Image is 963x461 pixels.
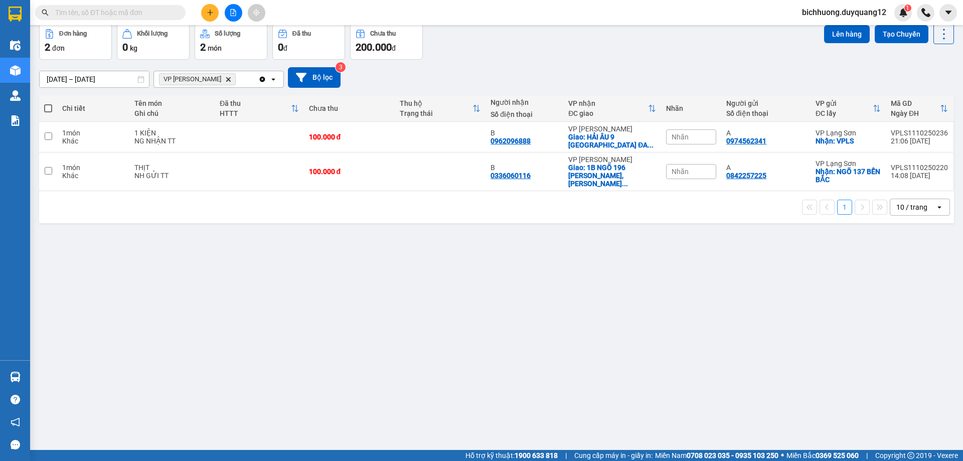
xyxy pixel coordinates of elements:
button: Đơn hàng2đơn [39,24,112,60]
div: ĐC giao [568,109,648,117]
div: 1 món [62,164,124,172]
span: Miền Bắc [786,450,859,461]
span: 2 [200,41,206,53]
img: warehouse-icon [10,65,21,76]
span: đơn [52,44,65,52]
button: Lên hàng [824,25,870,43]
span: Hỗ trợ kỹ thuật: [465,450,558,461]
div: Thu hộ [400,99,472,107]
div: VP [PERSON_NAME] [568,156,656,164]
div: 1 KIỆN [134,129,210,137]
button: file-add [225,4,242,22]
div: B [491,164,558,172]
span: đ [392,44,396,52]
sup: 3 [336,62,346,72]
span: kg [130,44,137,52]
div: NG NHẬN TT [134,137,210,145]
div: Đơn hàng [59,30,87,37]
div: Chưa thu [309,104,390,112]
div: Nhận: NGÕ 137 BẾN BẮC [816,168,881,184]
sup: 1 [904,5,911,12]
div: Nhãn [666,104,716,112]
span: message [11,440,20,449]
div: VP [PERSON_NAME] [568,125,656,133]
th: Toggle SortBy [811,95,886,122]
span: bichhuong.duyquang12 [794,6,894,19]
img: phone-icon [921,8,930,17]
div: B [491,129,558,137]
img: icon-new-feature [899,8,908,17]
div: Chi tiết [62,104,124,112]
span: search [42,9,49,16]
span: Nhãn [672,168,689,176]
div: 0336060116 [491,172,531,180]
span: 0 [278,41,283,53]
span: 2 [45,41,50,53]
div: Ngày ĐH [891,109,940,117]
div: VP Lạng Sơn [816,129,881,137]
svg: Clear all [258,75,266,83]
div: 0962096888 [491,137,531,145]
div: Mã GD [891,99,940,107]
div: Giao: 1B NGÕ 196 KHƯƠNG ĐÌNH,THANH XUÂN,HÀ NỘI [568,164,656,188]
div: Người gửi [726,99,806,107]
div: Chưa thu [370,30,396,37]
span: VP Minh Khai, close by backspace [159,73,236,85]
span: ⚪️ [781,453,784,457]
button: Bộ lọc [288,67,341,88]
div: 100.000 đ [309,168,390,176]
strong: 1900 633 818 [515,451,558,459]
div: THỊT [134,164,210,172]
div: Số lượng [215,30,240,37]
span: ... [648,141,654,149]
img: solution-icon [10,115,21,126]
span: VP Minh Khai [164,75,221,83]
div: VP gửi [816,99,873,107]
button: Chưa thu200.000đ [350,24,423,60]
button: caret-down [939,4,957,22]
strong: 0369 525 060 [816,451,859,459]
div: VPLS1110250236 [891,129,948,137]
button: Số lượng2món [195,24,267,60]
span: Nhãn [672,133,689,141]
div: Đã thu [292,30,311,37]
span: plus [207,9,214,16]
span: caret-down [944,8,953,17]
span: ... [622,180,628,188]
svg: open [935,203,943,211]
div: Giao: HẢI ÂU 9 VINHOME OCEAN PARK ĐA TỐN,GIA LÂM,HÀ NỘI [568,133,656,149]
div: A [726,164,806,172]
svg: open [269,75,277,83]
div: Nhận: VPLS [816,137,881,145]
input: Select a date range. [40,71,149,87]
button: Đã thu0đ [272,24,345,60]
span: aim [253,9,260,16]
div: 1 món [62,129,124,137]
span: | [866,450,868,461]
button: 1 [837,200,852,215]
input: Selected VP Minh Khai. [238,74,239,84]
div: 21:06 [DATE] [891,137,948,145]
div: VP nhận [568,99,648,107]
span: Cung cấp máy in - giấy in: [574,450,653,461]
span: món [208,44,222,52]
div: 100.000 đ [309,133,390,141]
th: Toggle SortBy [215,95,304,122]
span: đ [283,44,287,52]
div: 0974562341 [726,137,766,145]
div: Trạng thái [400,109,472,117]
div: Khối lượng [137,30,168,37]
div: 0842257225 [726,172,766,180]
div: A [726,129,806,137]
div: VP Lạng Sơn [816,160,881,168]
input: Tìm tên, số ĐT hoặc mã đơn [55,7,174,18]
img: warehouse-icon [10,40,21,51]
svg: Delete [225,76,231,82]
span: copyright [907,452,914,459]
div: Người nhận [491,98,558,106]
div: Ghi chú [134,109,210,117]
div: ĐC lấy [816,109,873,117]
div: VPLS1110250220 [891,164,948,172]
span: notification [11,417,20,427]
div: Đã thu [220,99,291,107]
